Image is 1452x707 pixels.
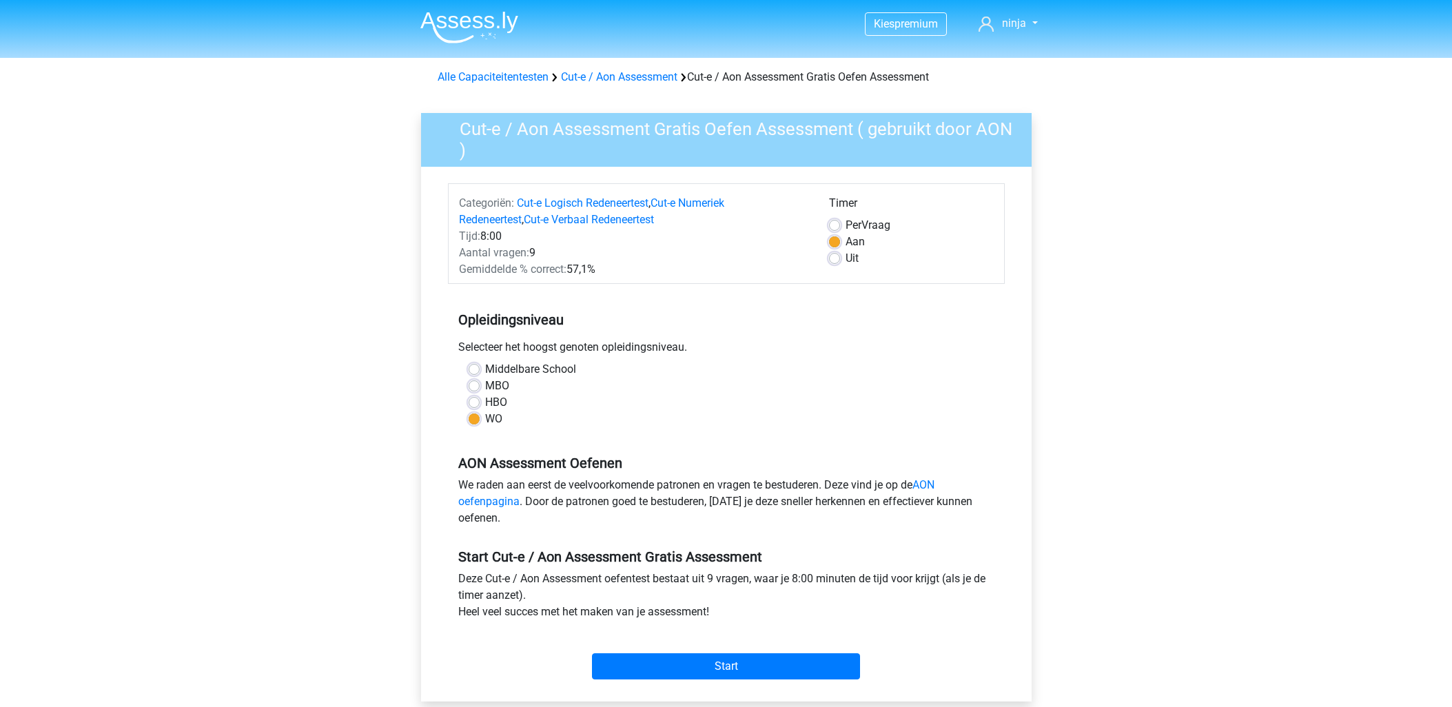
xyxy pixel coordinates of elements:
[448,571,1005,626] div: Deze Cut-e / Aon Assessment oefentest bestaat uit 9 vragen, waar je 8:00 minuten de tijd voor kri...
[458,549,994,565] h5: Start Cut-e / Aon Assessment Gratis Assessment
[443,113,1021,161] h3: Cut-e / Aon Assessment Gratis Oefen Assessment ( gebruikt door AON )
[449,261,819,278] div: 57,1%
[459,196,514,209] span: Categoriën:
[448,477,1005,532] div: We raden aan eerst de veelvoorkomende patronen en vragen te bestuderen. Deze vind je op de . Door...
[561,70,677,83] a: Cut-e / Aon Assessment
[459,246,529,259] span: Aantal vragen:
[846,250,859,267] label: Uit
[449,195,819,228] div: , ,
[866,14,946,33] a: Kiespremium
[438,70,549,83] a: Alle Capaciteitentesten
[874,17,894,30] span: Kies
[432,69,1021,85] div: Cut-e / Aon Assessment Gratis Oefen Assessment
[458,478,934,508] a: AON oefenpagina
[485,411,502,427] label: WO
[459,196,724,226] a: Cut-e Numeriek Redeneertest
[485,361,576,378] label: Middelbare School
[420,11,518,43] img: Assessly
[449,228,819,245] div: 8:00
[973,15,1043,32] a: ninja
[517,196,648,209] a: Cut-e Logisch Redeneertest
[459,263,566,276] span: Gemiddelde % correct:
[524,213,654,226] a: Cut-e Verbaal Redeneertest
[449,245,819,261] div: 9
[846,234,865,250] label: Aan
[829,195,994,217] div: Timer
[485,394,507,411] label: HBO
[894,17,938,30] span: premium
[459,229,480,243] span: Tijd:
[458,455,994,471] h5: AON Assessment Oefenen
[485,378,509,394] label: MBO
[846,217,890,234] label: Vraag
[458,306,994,334] h5: Opleidingsniveau
[1002,17,1026,30] span: ninja
[592,653,860,679] input: Start
[846,218,861,232] span: Per
[448,339,1005,361] div: Selecteer het hoogst genoten opleidingsniveau.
